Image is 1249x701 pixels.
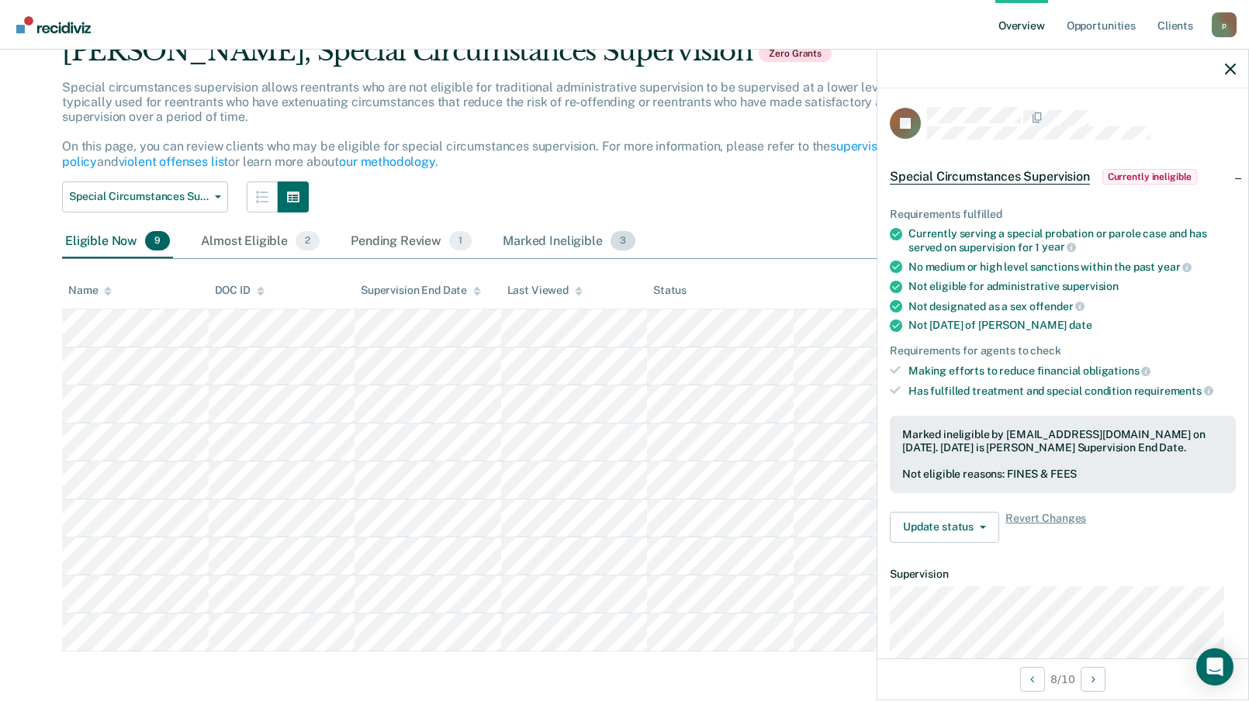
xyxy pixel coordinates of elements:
[348,225,475,259] div: Pending Review
[890,344,1236,357] div: Requirements for agents to check
[1005,512,1086,543] span: Revert Changes
[1069,319,1092,331] span: date
[1081,667,1105,692] button: Next Opportunity
[1196,648,1233,685] div: Open Intercom Messenger
[62,225,173,259] div: Eligible Now
[500,225,638,259] div: Marked Ineligible
[62,36,999,80] div: [PERSON_NAME], Special Circumstances Supervision
[890,169,1090,185] span: Special Circumstances Supervision
[16,16,91,33] img: Recidiviz
[908,384,1236,398] div: Has fulfilled treatment and special condition
[908,299,1236,313] div: Not designated as a sex
[890,512,999,543] button: Update status
[890,208,1236,221] div: Requirements fulfilled
[198,225,323,259] div: Almost Eligible
[449,231,472,251] span: 1
[1029,300,1085,313] span: offender
[1212,12,1237,37] button: Profile dropdown button
[1062,280,1119,292] span: supervision
[1102,169,1198,185] span: Currently ineligible
[1212,12,1237,37] div: p
[62,80,996,169] p: Special circumstances supervision allows reentrants who are not eligible for traditional administ...
[507,284,583,297] div: Last Viewed
[908,364,1236,378] div: Making efforts to reduce financial
[339,154,435,169] a: our methodology
[908,280,1236,293] div: Not eligible for administrative
[296,231,320,251] span: 2
[361,284,481,297] div: Supervision End Date
[877,152,1248,202] div: Special Circumstances SupervisionCurrently ineligible
[68,284,112,297] div: Name
[908,319,1236,332] div: Not [DATE] of [PERSON_NAME]
[145,231,170,251] span: 9
[908,227,1236,254] div: Currently serving a special probation or parole case and has served on supervision for 1
[119,154,229,169] a: violent offenses list
[215,284,265,297] div: DOC ID
[877,658,1248,699] div: 8 / 10
[1134,385,1213,397] span: requirements
[611,231,635,251] span: 3
[1042,240,1076,253] span: year
[890,568,1236,581] dt: Supervision
[1020,667,1045,692] button: Previous Opportunity
[902,428,1223,454] div: Marked ineligible by [EMAIL_ADDRESS][DOMAIN_NAME] on [DATE]. [DATE] is [PERSON_NAME] Supervision ...
[902,468,1223,481] div: Not eligible reasons: FINES & FEES
[908,260,1236,274] div: No medium or high level sanctions within the past
[1083,364,1150,377] span: obligations
[653,284,687,297] div: Status
[62,139,930,168] a: supervision levels policy
[1157,261,1192,273] span: year
[69,190,209,203] span: Special Circumstances Supervision
[759,45,832,62] span: Zero Grants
